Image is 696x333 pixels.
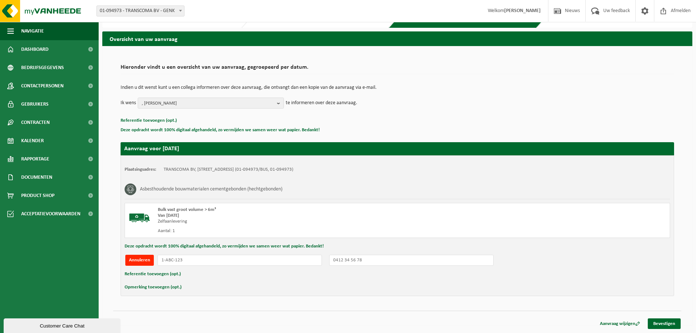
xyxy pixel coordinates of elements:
button: Opmerking toevoegen (opt.) [125,283,182,292]
a: Aanvraag wijzigen [594,318,646,329]
img: BL-SO-LV.png [129,207,151,229]
span: Kalender [21,132,44,150]
a: Bevestigen [648,318,681,329]
strong: Aanvraag voor [DATE] [124,146,179,152]
input: 0412 34 56 78 [329,255,494,266]
button: , [PERSON_NAME] [138,98,284,109]
span: Gebruikers [21,95,49,113]
strong: Plaatsingsadres: [125,167,156,172]
button: Annuleren [125,255,154,266]
span: Contactpersonen [21,77,64,95]
strong: [PERSON_NAME] [504,8,541,14]
span: 01-094973 - TRANSCOMA BV - GENK [96,5,185,16]
button: Referentie toevoegen (opt.) [121,116,177,125]
span: , [PERSON_NAME] [142,98,274,109]
h3: Asbesthoudende bouwmaterialen cementgebonden (hechtgebonden) [140,183,282,195]
span: Bedrijfsgegevens [21,58,64,77]
span: Navigatie [21,22,44,40]
span: Dashboard [21,40,49,58]
span: Acceptatievoorwaarden [21,205,80,223]
h2: Hieronder vindt u een overzicht van uw aanvraag, gegroepeerd per datum. [121,64,674,74]
button: Deze opdracht wordt 100% digitaal afgehandeld, zo vermijden we samen weer wat papier. Bedankt! [125,242,324,251]
p: Ik wens [121,98,136,109]
span: Bulk vast groot volume > 6m³ [158,207,216,212]
span: Contracten [21,113,50,132]
p: te informeren over deze aanvraag. [286,98,357,109]
span: Rapportage [21,150,49,168]
h2: Overzicht van uw aanvraag [102,31,692,46]
td: TRANSCOMA BV, [STREET_ADDRESS] (01-094973/BUS, 01-094973) [164,167,293,173]
strong: Van [DATE] [158,213,179,218]
button: Deze opdracht wordt 100% digitaal afgehandeld, zo vermijden we samen weer wat papier. Bedankt! [121,125,320,135]
span: 01-094973 - TRANSCOMA BV - GENK [97,6,184,16]
button: Referentie toevoegen (opt.) [125,269,181,279]
iframe: chat widget [4,317,122,333]
div: Zelfaanlevering [158,219,427,224]
div: Aantal: 1 [158,228,427,234]
span: Documenten [21,168,52,186]
p: Indien u dit wenst kunt u een collega informeren over deze aanvraag, die ontvangt dan een kopie v... [121,85,674,90]
input: 1-ABC-123 [157,255,322,266]
span: Product Shop [21,186,54,205]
